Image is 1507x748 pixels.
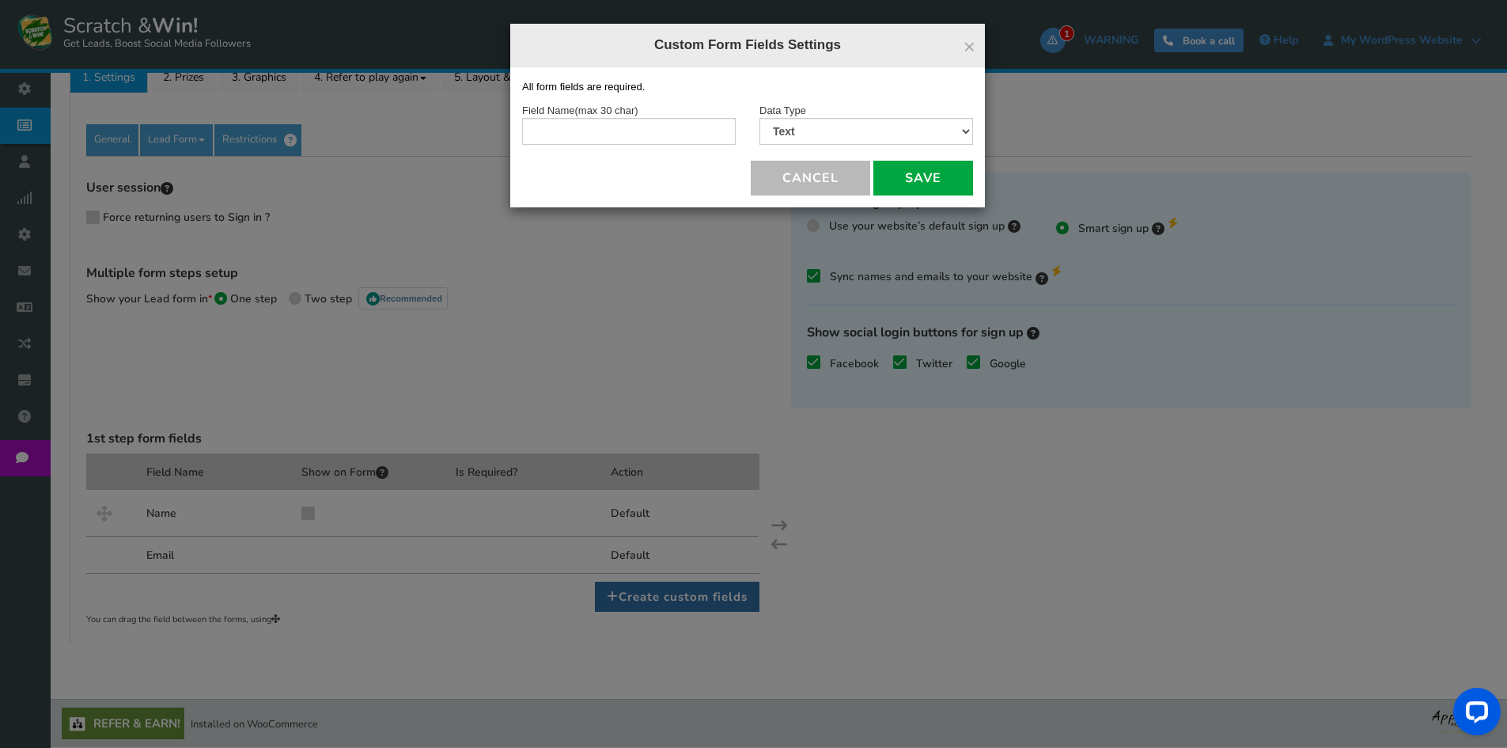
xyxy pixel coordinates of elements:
[522,36,973,55] h4: Custom Form Fields Settings
[522,103,736,146] div: Field Name
[759,104,806,116] span: Data Type
[751,161,870,196] button: Cancel
[964,36,975,57] button: ×
[574,104,638,116] span: (max 30 char)
[522,79,973,95] p: All form fields are required.
[873,161,973,196] button: Save
[1441,682,1507,748] iframe: LiveChat chat widget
